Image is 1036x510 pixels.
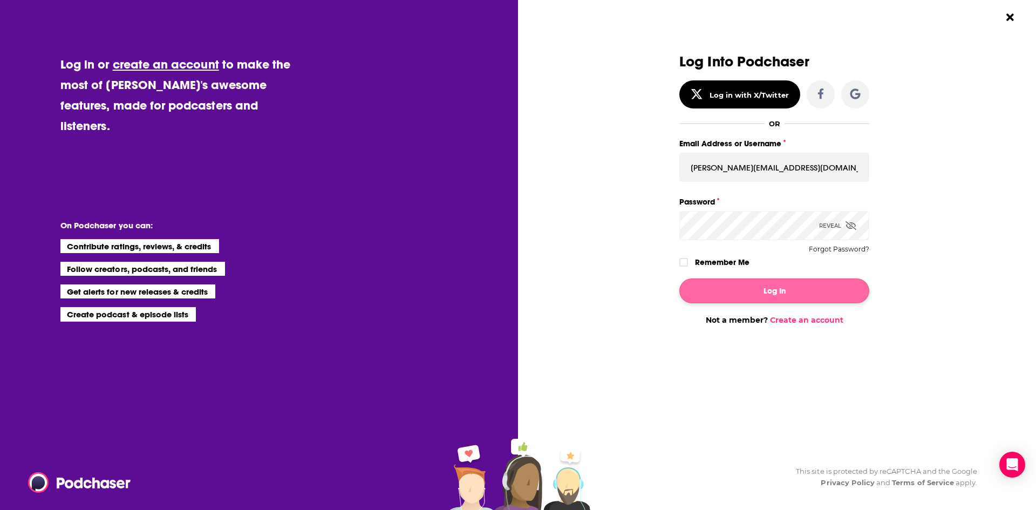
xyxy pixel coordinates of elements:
[28,472,123,493] a: Podchaser - Follow, Share and Rate Podcasts
[60,284,215,298] li: Get alerts for new releases & credits
[695,255,749,269] label: Remember Me
[770,315,843,325] a: Create an account
[1000,7,1020,28] button: Close Button
[679,80,800,108] button: Log in with X/Twitter
[28,472,132,493] img: Podchaser - Follow, Share and Rate Podcasts
[679,153,869,182] input: Email Address or Username
[113,57,219,72] a: create an account
[679,137,869,151] label: Email Address or Username
[679,195,869,209] label: Password
[787,466,977,488] div: This site is protected by reCAPTCHA and the Google and apply.
[679,54,869,70] h3: Log Into Podchaser
[60,307,196,321] li: Create podcast & episode lists
[892,478,954,487] a: Terms of Service
[821,478,875,487] a: Privacy Policy
[819,211,856,240] div: Reveal
[60,220,276,230] li: On Podchaser you can:
[809,246,869,253] button: Forgot Password?
[679,278,869,303] button: Log In
[60,262,225,276] li: Follow creators, podcasts, and friends
[999,452,1025,478] div: Open Intercom Messenger
[60,239,219,253] li: Contribute ratings, reviews, & credits
[769,119,780,128] div: OR
[679,315,869,325] div: Not a member?
[710,91,789,99] div: Log in with X/Twitter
